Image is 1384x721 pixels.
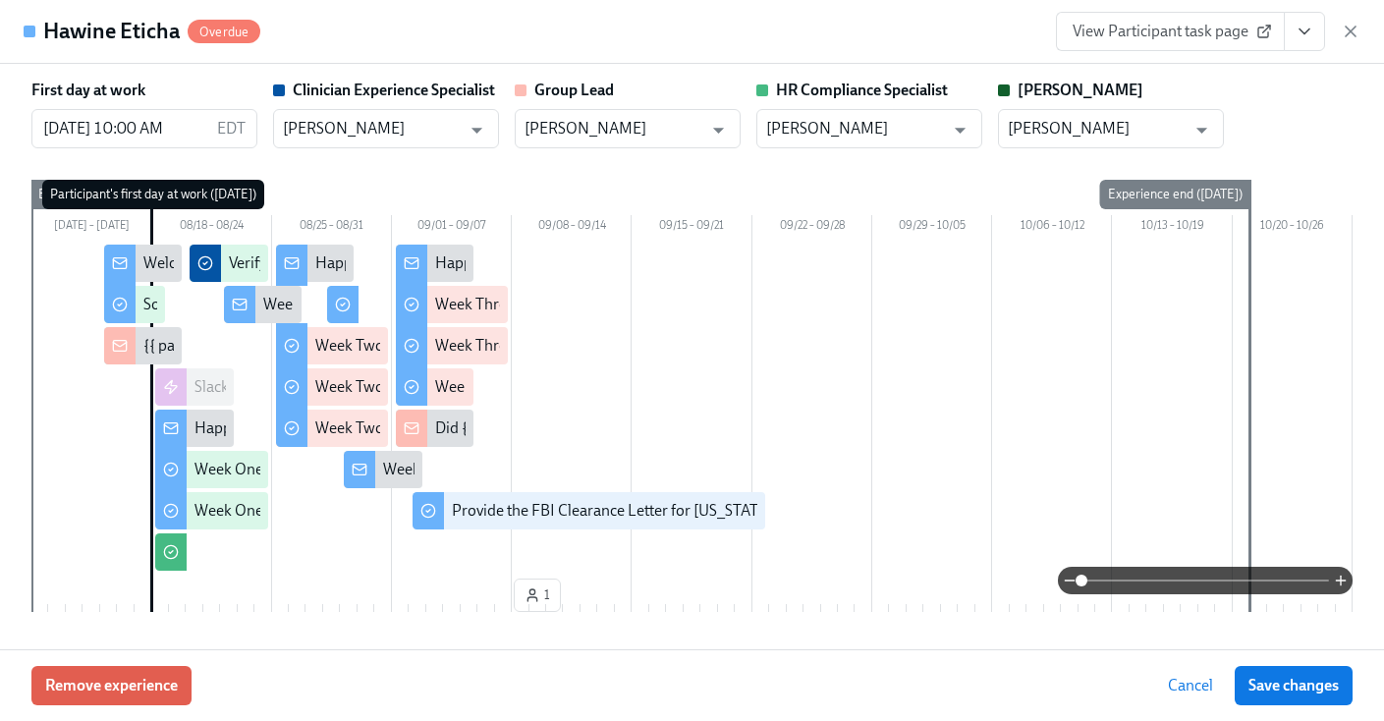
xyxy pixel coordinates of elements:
[435,335,947,357] div: Week Three: Ethics, Conduct, & Legal Responsibilities (~5 hours to complete)
[31,80,145,101] label: First day at work
[272,215,392,241] div: 08/25 – 08/31
[293,81,495,99] strong: Clinician Experience Specialist
[703,115,734,145] button: Open
[435,294,966,315] div: Week Three: Cultural Competence & Special Populations (~3 hours to complete)
[1018,81,1143,99] strong: [PERSON_NAME]
[194,417,305,439] div: Happy First Day!
[194,376,276,398] div: Slack Invites
[752,215,872,241] div: 09/22 – 09/28
[194,500,621,522] div: Week One: Essential Compliance Tasks (~6.5 hours to complete)
[512,215,632,241] div: 09/08 – 09/14
[872,215,992,241] div: 09/29 – 10/05
[1073,22,1268,41] span: View Participant task page
[188,25,260,39] span: Overdue
[1112,215,1232,241] div: 10/13 – 10/19
[315,252,436,274] div: Happy Week Two!
[43,17,180,46] h4: Hawine Eticha
[1235,666,1353,705] button: Save changes
[217,118,246,139] p: EDT
[1233,215,1353,241] div: 10/20 – 10/26
[315,376,666,398] div: Week Two: Core Processes (~1.25 hours to complete)
[435,417,806,439] div: Did {{ participant.fullName }} Schedule A Meet & Greet?
[514,579,561,612] button: 1
[452,500,772,522] div: Provide the FBI Clearance Letter for [US_STATE]
[945,115,975,145] button: Open
[525,585,550,605] span: 1
[776,81,948,99] strong: HR Compliance Specialist
[31,215,151,241] div: [DATE] – [DATE]
[315,335,697,357] div: Week Two: Get To Know Your Role (~4 hours to complete)
[1187,115,1217,145] button: Open
[42,180,264,209] div: Participant's first day at work ([DATE])
[229,252,511,274] div: Verify Elation for {{ participant.fullName }}
[194,459,649,480] div: Week One: Welcome To Charlie Health Tasks! (~3 hours to complete)
[143,252,399,274] div: Welcome To The Charlie Health Team!
[1056,12,1285,51] a: View Participant task page
[143,335,471,357] div: {{ participant.fullName }} has started onboarding
[632,215,751,241] div: 09/15 – 09/21
[392,215,512,241] div: 09/01 – 09/07
[435,376,845,398] div: Week Three: Final Onboarding Tasks (~1.5 hours to complete)
[1248,676,1339,695] span: Save changes
[462,115,492,145] button: Open
[263,294,467,315] div: Week One Onboarding Recap!
[992,215,1112,241] div: 10/06 – 10/12
[45,676,178,695] span: Remove experience
[534,81,614,99] strong: Group Lead
[1100,180,1250,209] div: Experience end ([DATE])
[1284,12,1325,51] button: View task page
[151,215,271,241] div: 08/18 – 08/24
[315,417,745,439] div: Week Two: Compliance Crisis Response (~1.5 hours to complete)
[143,294,251,315] div: Software Set-Up
[31,666,192,705] button: Remove experience
[1168,676,1213,695] span: Cancel
[383,459,586,480] div: Week Two Onboarding Recap!
[1154,666,1227,705] button: Cancel
[435,252,663,274] div: Happy Final Week of Onboarding!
